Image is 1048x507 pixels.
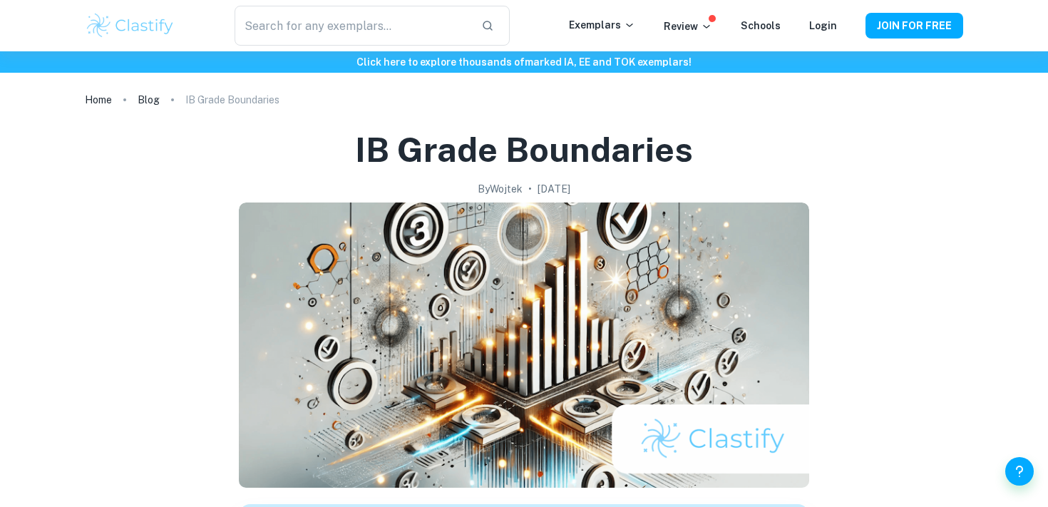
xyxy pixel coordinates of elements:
h2: By Wojtek [478,181,523,197]
p: IB Grade Boundaries [185,92,279,108]
p: Review [664,19,712,34]
p: Exemplars [569,17,635,33]
button: Help and Feedback [1005,457,1034,486]
h6: Click here to explore thousands of marked IA, EE and TOK exemplars ! [3,54,1045,70]
a: Schools [741,20,781,31]
h1: IB Grade Boundaries [355,127,693,173]
p: • [528,181,532,197]
h2: [DATE] [538,181,570,197]
a: Home [85,90,112,110]
img: IB Grade Boundaries cover image [239,203,809,488]
a: Blog [138,90,160,110]
img: Clastify logo [85,11,175,40]
button: JOIN FOR FREE [865,13,963,39]
input: Search for any exemplars... [235,6,470,46]
a: Login [809,20,837,31]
